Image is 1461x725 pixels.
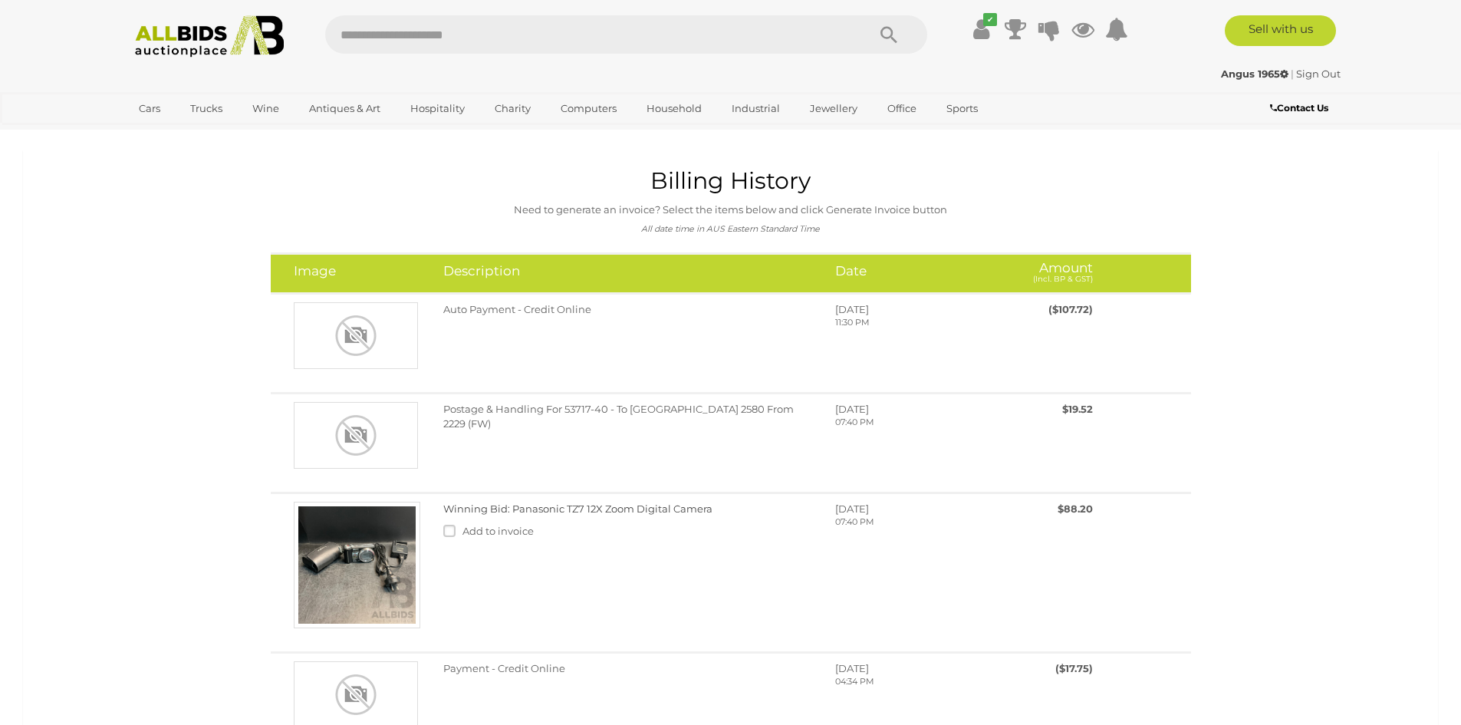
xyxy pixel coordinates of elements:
[970,15,993,43] a: ✔
[400,96,475,121] a: Hospitality
[800,96,867,121] a: Jewellery
[443,303,591,315] span: Auto Payment - Credit Online
[1004,264,1093,283] h4: Amount
[294,302,418,369] img: Auto Payment - Credit Online
[129,96,170,121] a: Cars
[294,264,420,278] h4: Image
[129,121,258,147] a: [GEOGRAPHIC_DATA]
[835,303,869,315] span: [DATE]
[1055,662,1093,674] span: ($17.75)
[299,96,390,121] a: Antiques & Art
[1058,503,1093,515] span: $88.20
[835,317,980,329] p: 11:30 PM
[1270,102,1328,114] b: Contact Us
[835,516,980,529] p: 07:40 PM
[637,96,712,121] a: Household
[485,96,541,121] a: Charity
[1270,100,1332,117] a: Contact Us
[1221,68,1291,80] a: Angus 1965
[641,224,820,234] i: All date time in AUS Eastern Standard Time
[294,502,420,628] img: Winning Bid: Panasonic TZ7 12X Zoom Digital Camera
[1033,274,1093,284] small: (Incl. BP & GST)
[443,264,813,278] h4: Description
[835,503,869,515] span: [DATE]
[835,676,980,688] p: 04:34 PM
[443,503,712,515] a: Winning Bid: Panasonic TZ7 12X Zoom Digital Camera
[722,96,790,121] a: Industrial
[851,15,927,54] button: Search
[835,662,869,674] span: [DATE]
[835,403,869,415] span: [DATE]
[294,402,418,469] img: Postage & Handling For 53717-40 - To GOULBURN 2580 From 2229 (FW)
[43,168,1418,193] h1: Billing History
[1062,403,1093,415] span: $19.52
[443,403,794,430] span: Postage & Handling For 53717-40 - To [GEOGRAPHIC_DATA] 2580 From 2229 (FW)
[1225,15,1336,46] a: Sell with us
[43,201,1418,219] p: Need to generate an invoice? Select the items below and click Generate Invoice button
[242,96,289,121] a: Wine
[1048,303,1093,315] span: ($107.72)
[983,13,997,26] i: ✔
[443,662,565,674] span: Payment - Credit Online
[180,96,232,121] a: Trucks
[1291,68,1294,80] span: |
[877,96,926,121] a: Office
[462,525,534,537] span: Add to invoice
[1221,68,1288,80] strong: Angus 1965
[835,264,980,278] h4: Date
[1296,68,1341,80] a: Sign Out
[551,96,627,121] a: Computers
[127,15,293,58] img: Allbids.com.au
[835,417,980,429] p: 07:40 PM
[936,96,988,121] a: Sports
